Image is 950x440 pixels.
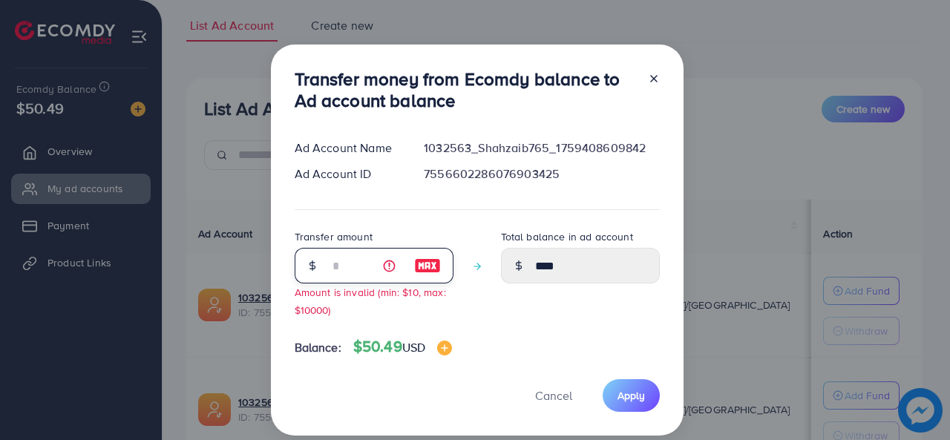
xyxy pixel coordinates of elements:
[603,379,660,411] button: Apply
[283,139,413,157] div: Ad Account Name
[412,139,671,157] div: 1032563_Shahzaib765_1759408609842
[295,229,373,244] label: Transfer amount
[501,229,633,244] label: Total balance in ad account
[353,338,452,356] h4: $50.49
[402,339,425,355] span: USD
[517,379,591,411] button: Cancel
[535,387,572,404] span: Cancel
[414,257,441,275] img: image
[295,285,446,316] small: Amount is invalid (min: $10, max: $10000)
[295,339,341,356] span: Balance:
[617,388,645,403] span: Apply
[295,68,636,111] h3: Transfer money from Ecomdy balance to Ad account balance
[412,165,671,183] div: 7556602286076903425
[437,341,452,355] img: image
[283,165,413,183] div: Ad Account ID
